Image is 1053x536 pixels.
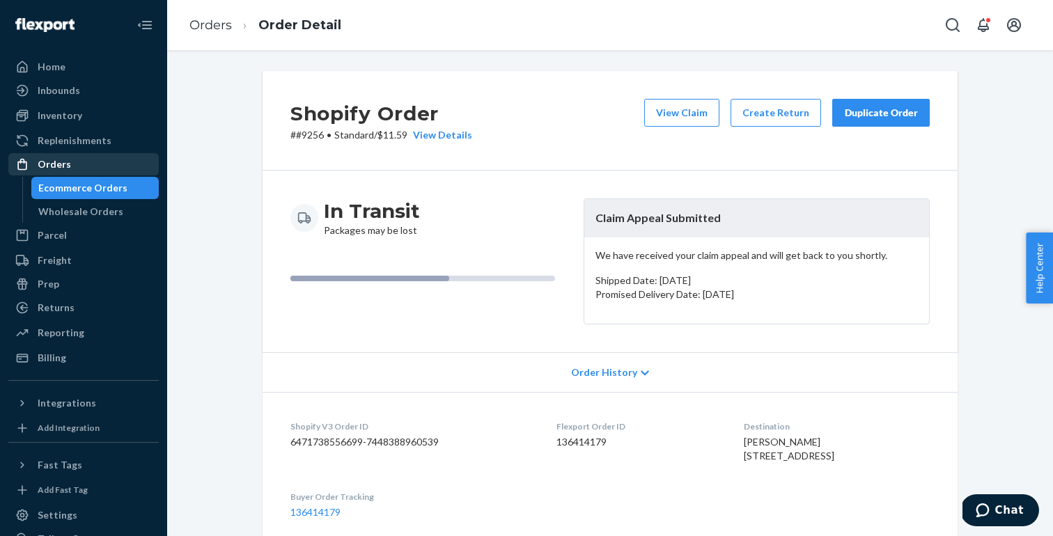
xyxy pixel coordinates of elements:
[8,56,159,78] a: Home
[556,435,721,449] dd: 136414179
[731,99,821,127] button: Create Return
[584,199,929,237] header: Claim Appeal Submitted
[38,458,82,472] div: Fast Tags
[38,326,84,340] div: Reporting
[38,351,66,365] div: Billing
[38,134,111,148] div: Replenishments
[8,297,159,319] a: Returns
[595,274,918,287] p: Shipped Date: [DATE]
[8,249,159,271] a: Freight
[38,396,96,410] div: Integrations
[290,128,472,142] p: # #9256 / $11.59
[8,153,159,175] a: Orders
[571,365,637,379] span: Order History
[8,392,159,414] button: Integrations
[324,198,420,223] h3: In Transit
[1000,11,1028,39] button: Open account menu
[15,18,75,32] img: Flexport logo
[8,224,159,246] a: Parcel
[38,205,123,219] div: Wholesale Orders
[38,181,127,195] div: Ecommerce Orders
[38,301,75,315] div: Returns
[290,506,341,518] a: 136414179
[38,508,77,522] div: Settings
[38,484,88,496] div: Add Fast Tag
[844,106,918,120] div: Duplicate Order
[744,420,930,432] dt: Destination
[290,420,534,432] dt: Shopify V3 Order ID
[31,200,159,223] a: Wholesale Orders
[556,420,721,432] dt: Flexport Order ID
[962,494,1039,529] iframe: Opens a widget where you can chat to one of our agents
[324,198,420,237] div: Packages may be lost
[290,491,534,503] dt: Buyer Order Tracking
[939,11,967,39] button: Open Search Box
[31,177,159,199] a: Ecommerce Orders
[327,129,331,141] span: •
[334,129,374,141] span: Standard
[258,17,341,33] a: Order Detail
[290,435,534,449] dd: 6471738556699-7448388960539
[744,436,834,462] span: [PERSON_NAME] [STREET_ADDRESS]
[8,454,159,476] button: Fast Tags
[38,277,59,291] div: Prep
[8,482,159,498] a: Add Fast Tag
[38,84,80,97] div: Inbounds
[189,17,232,33] a: Orders
[832,99,930,127] button: Duplicate Order
[290,99,472,128] h2: Shopify Order
[8,504,159,526] a: Settings
[644,99,719,127] button: View Claim
[178,5,352,46] ol: breadcrumbs
[595,249,918,262] p: We have received your claim appeal and will get back to you shortly.
[38,253,72,267] div: Freight
[8,79,159,102] a: Inbounds
[131,11,159,39] button: Close Navigation
[38,228,67,242] div: Parcel
[8,273,159,295] a: Prep
[8,129,159,152] a: Replenishments
[969,11,997,39] button: Open notifications
[1026,232,1053,304] button: Help Center
[38,60,65,74] div: Home
[38,109,82,123] div: Inventory
[8,104,159,127] a: Inventory
[38,157,71,171] div: Orders
[8,322,159,344] a: Reporting
[407,128,472,142] button: View Details
[595,287,918,301] p: Promised Delivery Date: [DATE]
[38,422,100,434] div: Add Integration
[8,420,159,436] a: Add Integration
[8,347,159,369] a: Billing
